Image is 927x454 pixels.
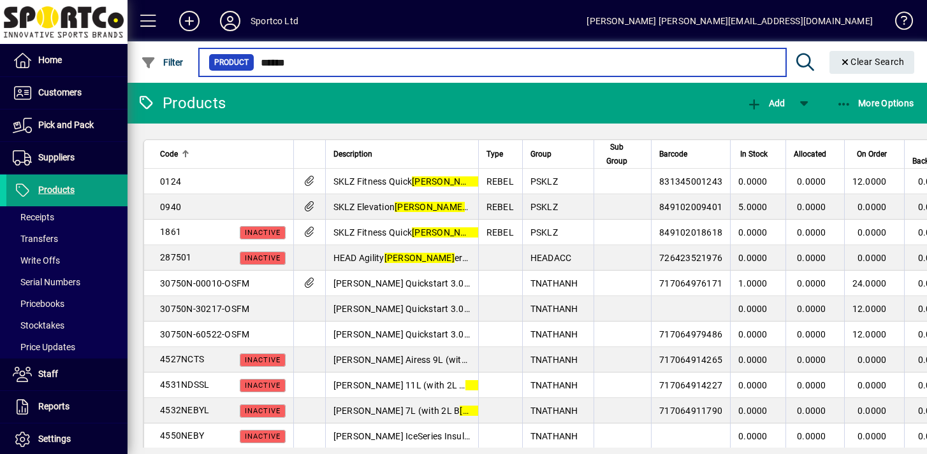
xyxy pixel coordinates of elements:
[160,227,181,237] span: 1861
[245,407,281,415] span: Inactive
[602,140,632,168] span: Sub Group
[333,329,673,339] span: [PERSON_NAME] Quickstart 3.0 Hydration vest with 1.5L B er Blue
[160,147,286,161] div: Code
[333,304,685,314] span: [PERSON_NAME] Quickstart 3.0 Hydration vest with 1.5L B er Orange
[486,202,514,212] span: REBEL
[530,227,558,238] span: PSKLZ
[840,57,905,67] span: Clear Search
[333,380,675,390] span: [PERSON_NAME] 11L (with 2L B er) D.Slate/[PERSON_NAME] L/XL
[797,431,826,441] span: 0.0000
[251,11,298,31] div: Sportco Ltd
[659,253,722,263] span: 726423521976
[333,431,638,441] span: [PERSON_NAME] IceSeries Insulated Hydration B er Kit***
[38,185,75,195] span: Products
[797,227,826,238] span: 0.0000
[797,406,826,416] span: 0.0000
[38,120,94,130] span: Pick and Pack
[245,254,281,262] span: Inactive
[659,227,722,238] span: 849102018618
[245,356,281,364] span: Inactive
[6,391,128,423] a: Reports
[530,253,572,263] span: HEADACC
[141,57,184,67] span: Filter
[797,329,826,339] span: 0.0000
[6,228,128,250] a: Transfers
[486,147,503,161] span: Type
[333,355,630,365] span: [PERSON_NAME] Airess 9L (with 2L B er) Cockatoo S/M
[738,227,768,238] span: 0.0000
[13,299,64,309] span: Pricebooks
[13,255,60,266] span: Write Offs
[530,176,558,187] span: PSKLZ
[245,432,281,441] span: Inactive
[829,51,915,74] button: Clear
[160,202,181,212] span: 0940
[138,51,187,74] button: Filter
[852,329,887,339] span: 12.0000
[587,11,873,31] div: [PERSON_NAME] [PERSON_NAME][EMAIL_ADDRESS][DOMAIN_NAME]
[38,401,69,411] span: Reports
[858,202,887,212] span: 0.0000
[460,406,530,416] em: [PERSON_NAME]
[858,355,887,365] span: 0.0000
[740,147,768,161] span: In Stock
[530,202,558,212] span: PSKLZ
[659,176,722,187] span: 831345001243
[852,176,887,187] span: 12.0000
[486,227,514,238] span: REBEL
[738,278,768,288] span: 1.0000
[160,176,181,187] span: 0124
[659,278,722,288] span: 717064976171
[333,278,678,288] span: [PERSON_NAME] Quickstart 3.0 Hydration vest with 1.5L B er Black
[797,304,826,314] span: 0.0000
[395,202,465,212] em: [PERSON_NAME]
[858,380,887,390] span: 0.0000
[747,98,785,108] span: Add
[169,10,210,32] button: Add
[530,278,578,288] span: TNATHANH
[160,304,249,314] span: 30750N-30217-OSFM
[13,277,80,287] span: Serial Numbers
[530,431,578,441] span: TNATHANH
[797,380,826,390] span: 0.0000
[856,147,886,161] span: On Order
[738,253,768,263] span: 0.0000
[160,329,249,339] span: 30750N-60522-OSFM
[738,406,768,416] span: 0.0000
[6,271,128,293] a: Serial Numbers
[412,176,482,187] em: [PERSON_NAME]
[530,147,587,161] div: Group
[852,278,887,288] span: 24.0000
[384,253,455,263] em: [PERSON_NAME]
[852,147,898,161] div: On Order
[794,147,838,161] div: Allocated
[486,176,514,187] span: REBEL
[659,202,722,212] span: 849102009401
[6,250,128,271] a: Write Offs
[738,329,768,339] span: 0.0000
[836,98,914,108] span: More Options
[738,355,768,365] span: 0.0000
[659,147,722,161] div: Barcode
[6,206,128,228] a: Receipts
[333,202,473,212] span: SKLZ Elevation er
[333,147,471,161] div: Description
[743,92,788,115] button: Add
[738,304,768,314] span: 0.0000
[333,147,372,161] span: Description
[530,147,551,161] span: Group
[412,227,482,238] em: [PERSON_NAME]
[6,77,128,109] a: Customers
[6,110,128,141] a: Pick and Pack
[530,406,578,416] span: TNATHANH
[858,406,887,416] span: 0.0000
[214,56,249,69] span: Product
[38,87,82,97] span: Customers
[738,176,768,187] span: 0.0000
[833,92,917,115] button: More Options
[6,142,128,174] a: Suppliers
[530,355,578,365] span: TNATHANH
[794,147,826,161] span: Allocated
[797,253,826,263] span: 0.0000
[659,406,722,416] span: 717064911790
